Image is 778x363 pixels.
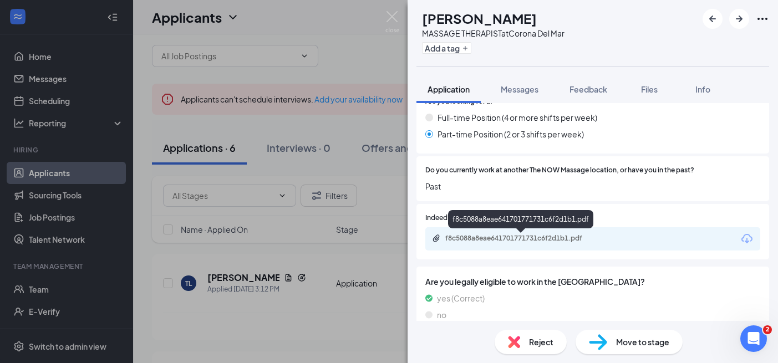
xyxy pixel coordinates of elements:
[432,234,441,243] svg: Paperclip
[422,9,537,28] h1: [PERSON_NAME]
[438,111,597,124] span: Full-time Position (4 or more shifts per week)
[425,180,760,192] span: Past
[763,325,772,334] span: 2
[756,12,769,25] svg: Ellipses
[437,292,485,304] span: yes (Correct)
[428,84,470,94] span: Application
[438,128,584,140] span: Part-time Position (2 or 3 shifts per week)
[641,84,658,94] span: Files
[422,42,471,54] button: PlusAdd a tag
[437,309,446,321] span: no
[695,84,710,94] span: Info
[425,213,474,223] span: Indeed Resume
[425,275,760,288] span: Are you legally eligible to work in the [GEOGRAPHIC_DATA]?
[501,84,538,94] span: Messages
[616,336,669,348] span: Move to stage
[740,325,767,352] iframe: Intercom live chat
[703,9,723,29] button: ArrowLeftNew
[445,234,601,243] div: f8c5088a8eae641701771731c6f2d1b1.pdf
[706,12,719,25] svg: ArrowLeftNew
[432,234,612,244] a: Paperclipf8c5088a8eae641701771731c6f2d1b1.pdf
[529,336,553,348] span: Reject
[740,232,754,246] svg: Download
[462,45,469,52] svg: Plus
[733,12,746,25] svg: ArrowRight
[448,210,593,228] div: f8c5088a8eae641701771731c6f2d1b1.pdf
[729,9,749,29] button: ArrowRight
[422,28,565,39] div: MASSAGE THERAPIST at Corona Del Mar
[425,165,694,176] span: Do you currently work at another The NOW Massage location, or have you in the past?
[569,84,607,94] span: Feedback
